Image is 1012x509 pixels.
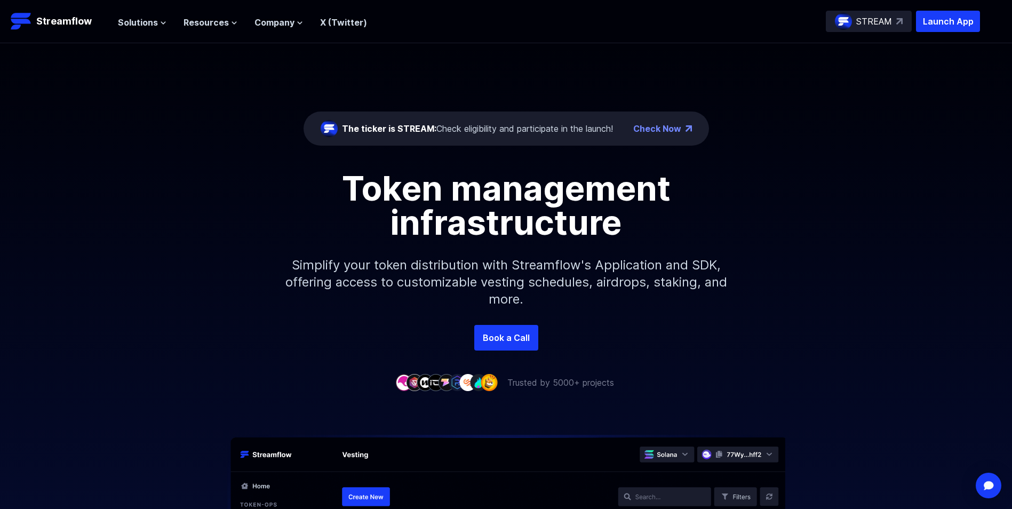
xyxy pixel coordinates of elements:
button: Solutions [118,16,166,29]
p: Simplify your token distribution with Streamflow's Application and SDK, offering access to custom... [277,240,736,325]
img: company-6 [449,374,466,391]
img: company-9 [481,374,498,391]
a: Check Now [633,122,681,135]
button: Resources [184,16,237,29]
img: top-right-arrow.png [686,125,692,132]
img: top-right-arrow.svg [896,18,903,25]
img: company-8 [470,374,487,391]
img: Streamflow Logo [11,11,32,32]
span: The ticker is STREAM: [342,123,436,134]
img: streamflow-logo-circle.png [835,13,852,30]
img: company-7 [459,374,476,391]
span: Solutions [118,16,158,29]
p: STREAM [856,15,892,28]
a: Book a Call [474,325,538,351]
img: company-1 [395,374,412,391]
div: Check eligibility and participate in the launch! [342,122,613,135]
span: Company [254,16,294,29]
img: company-2 [406,374,423,391]
button: Launch App [916,11,980,32]
a: STREAM [826,11,912,32]
h1: Token management infrastructure [266,171,746,240]
div: Open Intercom Messenger [976,473,1001,498]
a: X (Twitter) [320,17,367,28]
span: Resources [184,16,229,29]
a: Streamflow [11,11,107,32]
p: Trusted by 5000+ projects [507,376,614,389]
button: Company [254,16,303,29]
img: streamflow-logo-circle.png [321,120,338,137]
img: company-4 [427,374,444,391]
p: Streamflow [36,14,92,29]
img: company-5 [438,374,455,391]
img: company-3 [417,374,434,391]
